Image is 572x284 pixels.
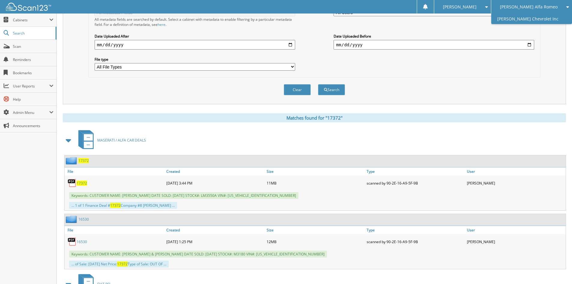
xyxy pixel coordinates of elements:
div: Matches found for "17372" [63,113,566,122]
a: Size [265,167,365,176]
input: start [95,40,295,50]
span: Search [13,31,53,36]
span: Cabinets [13,17,49,23]
input: end [334,40,534,50]
span: 17372 [117,261,128,267]
img: PDF.png [68,179,77,188]
img: scan123-logo-white.svg [6,3,51,11]
a: here [158,22,165,27]
a: [PERSON_NAME] Chevrolet Inc [491,14,572,24]
span: [PERSON_NAME] Alfa Romeo [500,5,558,9]
div: [PERSON_NAME] [465,236,566,248]
div: scanned by 90-2E-16-A9-5F-9B [365,236,465,248]
a: User [465,226,566,234]
iframe: Chat Widget [542,255,572,284]
label: Date Uploaded After [95,34,295,39]
span: MASERATI / ALFA CAR DEALS [97,138,146,143]
span: Keywords: CUSTOMER NAME: [PERSON_NAME] DATE SOLD: [DATE] STOCK#: LM3550A VIN#: [US_VEHICLE_IDENTI... [69,192,298,199]
span: Scan [13,44,53,49]
div: 12MB [265,236,365,248]
span: Announcements [13,123,53,128]
button: Clear [284,84,311,95]
span: [PERSON_NAME] [443,5,477,9]
div: 11MB [265,177,365,189]
a: Type [365,167,465,176]
div: scanned by 90-2E-16-A9-5F-9B [365,177,465,189]
a: 16530 [78,217,89,222]
label: File type [95,57,295,62]
a: Type [365,226,465,234]
img: PDF.png [68,237,77,246]
div: ... 1 of 1 Finance Deal # Company #8 [PERSON_NAME] ... [69,202,177,209]
span: Help [13,97,53,102]
img: folder2.png [66,157,78,164]
a: 17372 [78,158,89,163]
a: File [65,167,165,176]
div: All metadata fields are searched by default. Select a cabinet with metadata to enable filtering b... [95,17,295,27]
a: Created [165,226,265,234]
span: Bookmarks [13,70,53,75]
span: User Reports [13,84,49,89]
a: MASERATI / ALFA CAR DEALS [75,128,146,152]
div: [PERSON_NAME] [465,177,566,189]
span: Admin Menu [13,110,49,115]
label: Date Uploaded Before [334,34,534,39]
span: 17372 [110,203,121,208]
div: [DATE] 1:25 PM [165,236,265,248]
button: Search [318,84,345,95]
div: ... of Sale: [DATE] Net Price: Type of Sale: OUT OF ... [69,261,169,267]
a: File [65,226,165,234]
img: folder2.png [66,215,78,223]
a: User [465,167,566,176]
div: [DATE] 3:44 PM [165,177,265,189]
a: 16530 [77,239,87,244]
span: Reminders [13,57,53,62]
span: Keywords: CUSTOMER NAME: [PERSON_NAME] & [PERSON_NAME] DATE SOLD: [DATE] STOCK#: M3180 VIN#: [US_... [69,251,327,258]
a: 17372 [77,181,87,186]
a: Size [265,226,365,234]
a: Created [165,167,265,176]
